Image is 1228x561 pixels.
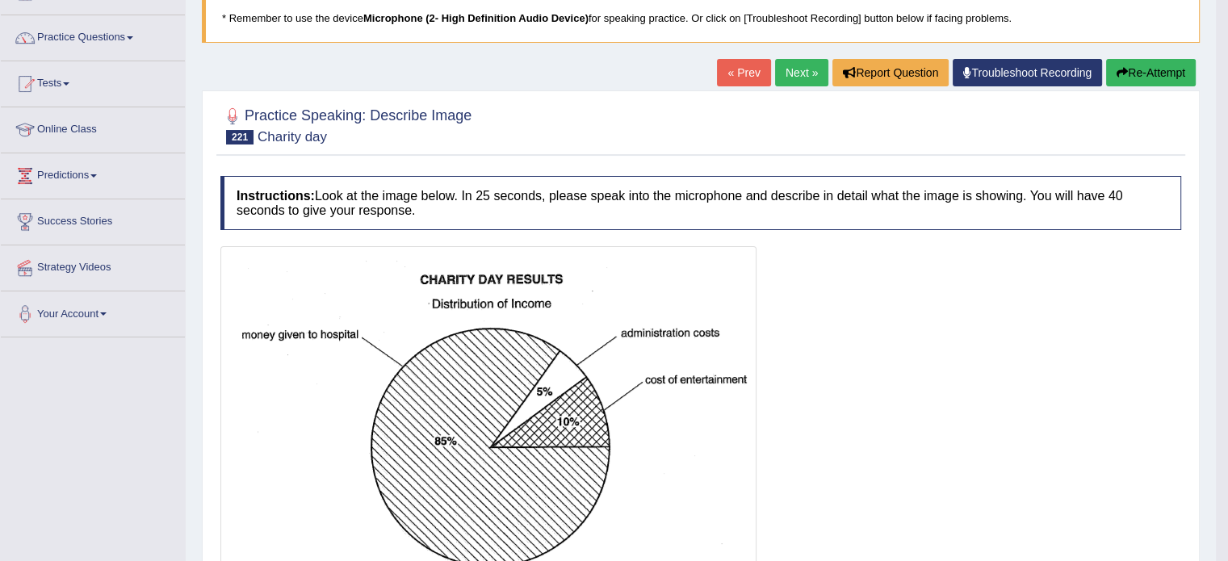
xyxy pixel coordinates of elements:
a: Your Account [1,291,185,332]
h2: Practice Speaking: Describe Image [220,104,472,144]
a: Troubleshoot Recording [953,59,1102,86]
span: 221 [226,130,254,144]
small: Charity day [258,129,327,144]
button: Re-Attempt [1106,59,1196,86]
button: Report Question [832,59,949,86]
a: Predictions [1,153,185,194]
a: Practice Questions [1,15,185,56]
a: « Prev [717,59,770,86]
b: Instructions: [237,189,315,203]
b: Microphone (2- High Definition Audio Device) [363,12,589,24]
a: Strategy Videos [1,245,185,286]
a: Tests [1,61,185,102]
h4: Look at the image below. In 25 seconds, please speak into the microphone and describe in detail w... [220,176,1181,230]
a: Success Stories [1,199,185,240]
a: Online Class [1,107,185,148]
a: Next » [775,59,828,86]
